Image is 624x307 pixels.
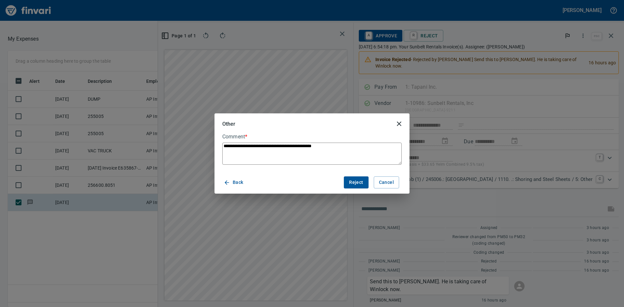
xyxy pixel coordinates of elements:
button: Cancel [374,176,399,188]
label: Comment [222,134,402,139]
h5: Other [222,121,235,127]
button: Back [222,176,246,188]
span: Cancel [379,178,394,186]
button: close [391,116,407,132]
span: Reject [349,178,363,186]
button: Reject [344,176,368,188]
span: Back [225,178,243,186]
